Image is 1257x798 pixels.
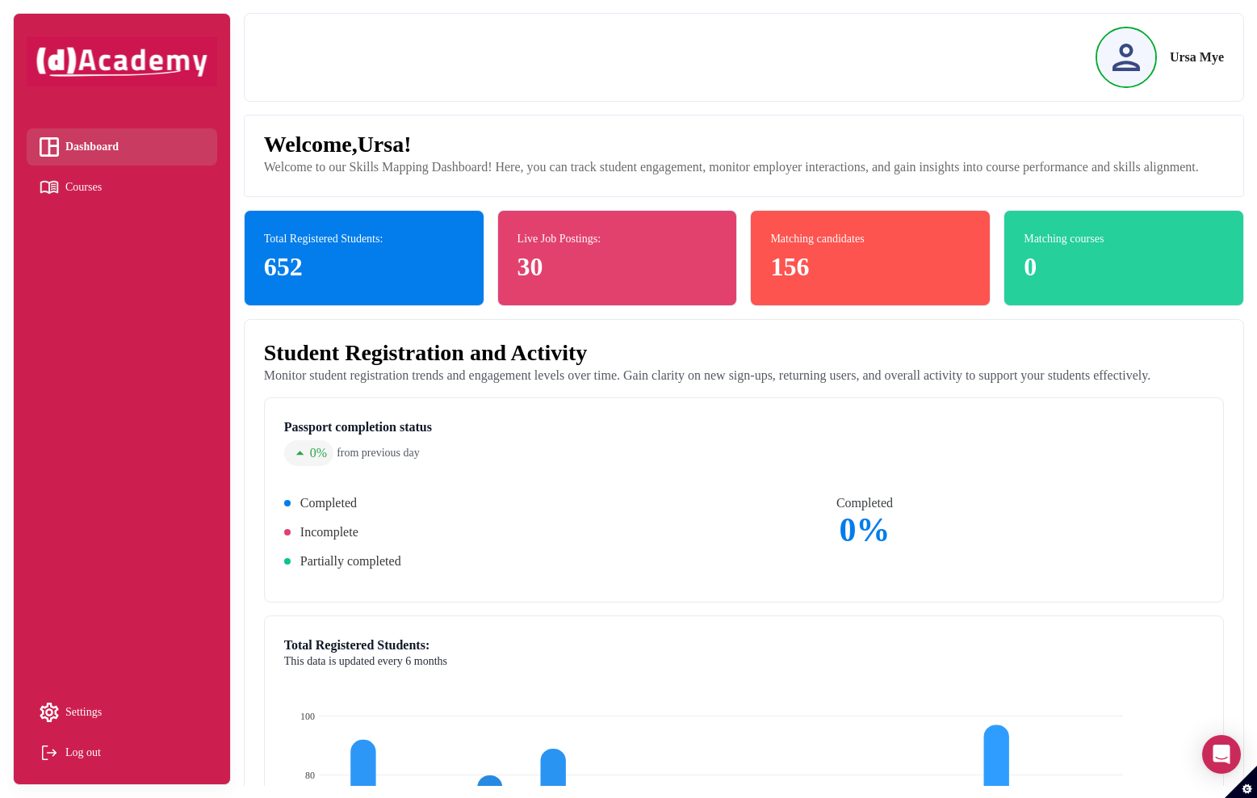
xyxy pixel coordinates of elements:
div: Open Intercom Messenger [1202,735,1241,774]
div: Matching candidates [770,230,970,247]
img: setting [40,703,59,722]
img: Profile [1112,44,1140,71]
div: 0 [1024,247,1224,286]
div: This data is updated every 6 months [284,655,1204,669]
span: Ursa ! [358,132,412,157]
img: Log out [40,743,59,762]
div: Ursa Mye [1170,49,1224,65]
span: Settings [65,700,102,724]
img: Dashboard icon [40,137,59,157]
div: Passport completion status [284,418,744,437]
span: Courses [65,175,102,199]
p: Welcome, [264,135,1224,154]
img: Courses icon [40,178,59,197]
button: Set cookie preferences [1225,766,1257,798]
img: Arrow Icon [291,443,310,463]
div: Total Registered Students: [284,636,1204,655]
a: Dashboard iconDashboard [40,135,204,159]
div: Log out [65,741,101,765]
span: Dashboard [65,135,119,159]
div: Live Job Postings: [517,230,718,247]
div: 30 [517,247,718,286]
li: Completed [284,492,744,514]
div: 156 [770,247,970,286]
a: Courses iconCourses [40,175,204,199]
div: Monitor student registration trends and engagement levels over time. Gain clarity on new sign-ups... [264,367,1224,384]
p: Welcome to our Skills Mapping Dashboard! Here, you can track student engagement, monitor employer... [264,157,1224,177]
div: Student Registration and Activity [264,339,1224,367]
span: 0 % [310,447,327,460]
li: Partially completed [284,550,744,573]
div: 652 [264,247,464,286]
span: from previous day [337,441,420,464]
img: dAcademy [27,36,217,86]
li: Incomplete [284,521,744,544]
div: Total Registered Students: [264,230,464,247]
div: Matching courses [1024,230,1224,247]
